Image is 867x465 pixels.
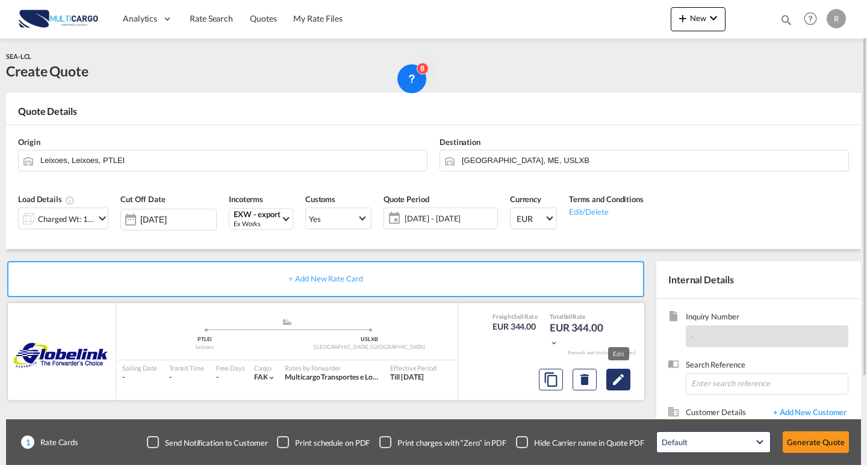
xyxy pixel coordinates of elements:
[147,436,267,448] md-checkbox: Checkbox No Ink
[379,436,506,448] md-checkbox: Checkbox No Ink
[686,359,848,373] span: Search Reference
[305,208,371,229] md-select: Select Customs: Yes
[122,372,157,383] div: -
[6,105,861,124] div: Quote Details
[780,13,793,26] md-icon: icon-magnify
[550,339,558,347] md-icon: icon-chevron-down
[140,215,216,224] input: Select
[800,8,827,30] div: Help
[539,369,563,390] button: Copy
[234,210,281,219] div: EXW - export
[234,219,281,228] div: Ex Works
[559,350,644,356] div: Remark and Inclusion included
[390,363,436,372] div: Effective Period
[656,261,861,298] div: Internal Details
[384,194,429,204] span: Quote Period
[402,210,497,227] span: [DATE] - [DATE]
[686,311,848,325] span: Inquiry Number
[95,211,110,226] md-icon: icon-chevron-down
[254,372,268,381] span: FAK
[534,437,644,448] div: Hide Carrier name in Quote PDF
[267,374,276,382] md-icon: icon-chevron-down
[216,363,245,372] div: Free Days
[122,343,287,351] div: Leixoes
[18,5,99,32] img: 82db67801a5411eeacfdbd8acfa81e61.png
[254,363,276,372] div: Cargo
[676,13,721,23] span: New
[608,347,629,360] md-tooltip: Edit
[569,205,644,217] div: Edit/Delete
[280,319,294,325] md-icon: assets/icons/custom/ship-fill.svg
[120,194,166,204] span: Cut Off Date
[686,373,848,395] input: Enter search reference
[510,208,557,229] md-select: Select Currency: € EUREuro
[564,313,573,320] span: Sell
[390,372,424,381] span: Till [DATE]
[691,331,694,341] span: -
[544,372,558,387] md-icon: assets/icons/custom/copyQuote.svg
[510,194,541,204] span: Currency
[287,336,452,343] div: USLXB
[517,213,544,225] span: EUR
[780,13,793,31] div: icon-magnify
[122,363,157,372] div: Sailing Date
[550,312,610,321] div: Total Rate
[285,372,378,383] div: Multicargo Transportes e Logistica
[550,321,610,350] div: EUR 344.00
[250,13,276,23] span: Quotes
[493,312,538,321] div: Freight Rate
[14,341,110,371] img: GLOBELINK
[397,437,506,448] div: Print charges with “Zero” in PDF
[18,137,40,147] span: Origin
[569,194,644,204] span: Terms and Conditions
[285,372,393,381] span: Multicargo Transportes e Logistica
[440,150,849,171] md-input-container: Lisbon, ME, USLXB
[606,369,630,390] button: Edit
[662,437,687,447] div: Default
[295,437,370,448] div: Print schedule on PDF
[309,214,321,224] div: Yes
[827,9,846,28] div: R
[783,431,849,453] button: Generate Quote
[706,11,721,25] md-icon: icon-chevron-down
[169,372,204,383] div: -
[800,8,821,29] span: Help
[493,321,538,333] div: EUR 344.00
[288,274,362,283] span: + Add New Rate Card
[6,61,89,81] div: Create Quote
[7,261,644,297] div: + Add New Rate Card
[676,11,690,25] md-icon: icon-plus 400-fg
[21,436,34,449] span: 1
[285,363,378,372] div: Rates by Forwarder
[390,372,424,383] div: Till 12 Oct 2025
[229,194,263,204] span: Incoterms
[514,313,524,320] span: Sell
[686,407,767,420] span: Customer Details
[384,211,399,226] md-icon: icon-calendar
[573,369,597,390] button: Delete
[405,213,494,224] span: [DATE] - [DATE]
[40,150,421,171] input: Search by Door/Port
[767,407,848,420] span: + Add New Customer
[34,437,78,448] span: Rate Cards
[671,7,726,31] button: icon-plus 400-fgNewicon-chevron-down
[293,13,343,23] span: My Rate Files
[18,194,75,204] span: Load Details
[18,208,108,229] div: Charged Wt: 1.00 W/Micon-chevron-down
[190,13,233,23] span: Rate Search
[440,137,480,147] span: Destination
[169,363,204,372] div: Transit Time
[165,437,267,448] div: Send Notification to Customer
[38,211,95,227] div: Charged Wt: 1.00 W/M
[229,208,293,230] md-select: Select Incoterms: EXW - export Ex Works
[277,436,370,448] md-checkbox: Checkbox No Ink
[516,436,644,448] md-checkbox: Checkbox No Ink
[6,52,31,60] span: SEA-LCL
[123,13,157,25] span: Analytics
[462,150,842,171] input: Search by Door/Port
[18,150,427,171] md-input-container: Leixoes, Leixoes, PTLEI
[287,343,452,351] div: [GEOGRAPHIC_DATA], [GEOGRAPHIC_DATA]
[65,196,75,205] md-icon: Chargeable Weight
[216,372,219,383] div: -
